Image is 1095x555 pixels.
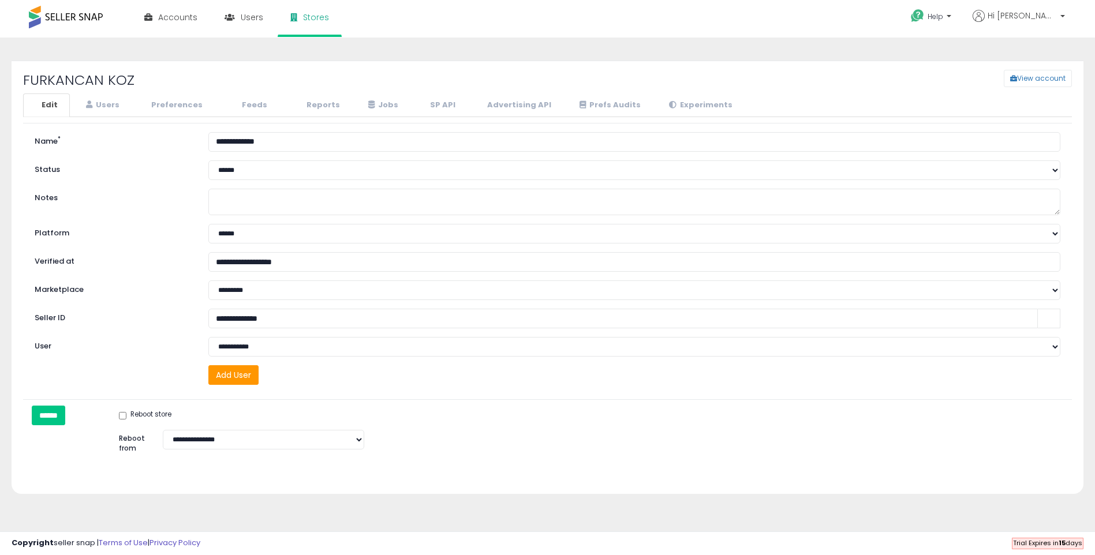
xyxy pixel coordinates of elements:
a: Advertising API [469,93,563,117]
a: Jobs [353,93,410,117]
a: Feeds [216,93,279,117]
h2: FURKANCAN KOZ [14,73,459,88]
a: Experiments [654,93,745,117]
a: Privacy Policy [150,537,200,548]
label: User [26,337,200,352]
a: Reports [281,93,352,117]
a: Edit [23,93,70,117]
button: Add User [208,365,259,385]
a: Hi [PERSON_NAME] [973,10,1065,36]
span: Accounts [158,12,197,23]
span: Users [241,12,263,23]
i: Get Help [910,9,925,23]
div: seller snap | | [12,538,200,549]
span: Help [928,12,943,21]
button: View account [1004,70,1072,87]
a: Prefs Audits [565,93,653,117]
label: Notes [26,189,200,204]
label: Reboot from [110,430,154,453]
a: Users [71,93,132,117]
label: Name [26,132,200,147]
span: Stores [303,12,329,23]
label: Marketplace [26,280,200,295]
a: Preferences [133,93,215,117]
label: Platform [26,224,200,239]
a: View account [995,70,1012,87]
span: Hi [PERSON_NAME] [988,10,1057,21]
a: Terms of Use [99,537,148,548]
strong: Copyright [12,537,54,548]
label: Reboot store [119,410,171,421]
a: SP API [412,93,468,117]
label: Seller ID [26,309,200,324]
input: Reboot store [119,412,126,419]
span: Trial Expires in days [1013,538,1082,547]
label: Status [26,160,200,175]
b: 15 [1059,538,1066,547]
label: Verified at [26,252,200,267]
